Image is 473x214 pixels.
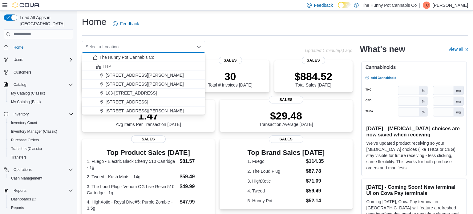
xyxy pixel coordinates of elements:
[9,98,43,106] a: My Catalog (Beta)
[11,166,34,173] button: Operations
[106,72,184,78] span: [STREET_ADDRESS][PERSON_NAME]
[11,81,29,88] button: Catalog
[87,158,177,171] dt: 1. Fuego - Electric Black Cherry 510 Cartridge - 1g
[269,135,303,143] span: Sales
[11,138,39,143] span: Purchase Orders
[11,69,34,76] a: Customers
[9,204,73,212] span: Reports
[1,68,76,77] button: Customers
[9,128,73,135] span: Inventory Manager (Classic)
[131,135,166,143] span: Sales
[9,136,42,144] a: Purchase Orders
[1,165,76,174] button: Operations
[11,111,73,118] span: Inventory
[1,80,76,89] button: Catalog
[11,99,41,104] span: My Catalog (Beta)
[82,16,107,28] h1: Home
[116,110,181,127] div: Avg Items Per Transaction [DATE]
[82,53,205,62] button: The Hunny Pot Cannabis Co
[9,196,73,203] span: Dashboards
[6,153,76,162] button: Transfers
[248,178,304,184] dt: 3. HighXotic
[11,146,42,151] span: Transfers (Classic)
[306,158,325,165] dd: $114.35
[14,57,23,62] span: Users
[248,149,325,156] h3: Top Brand Sales [DATE]
[448,47,468,52] a: View allExternal link
[106,99,148,105] span: [STREET_ADDRESS]
[82,62,205,71] button: THP
[11,166,73,173] span: Operations
[6,98,76,106] button: My Catalog (Beta)
[9,196,38,203] a: Dashboards
[6,127,76,136] button: Inventory Manager (Classic)
[14,45,23,50] span: Home
[208,70,252,87] div: Total # Invoices [DATE]
[180,158,210,165] dd: $81.57
[14,70,31,75] span: Customers
[12,2,40,8] img: Cova
[306,168,325,175] dd: $87.78
[82,89,205,98] button: 103-[STREET_ADDRESS]
[6,195,76,204] a: Dashboards
[219,57,242,64] span: Sales
[11,155,26,160] span: Transfers
[301,57,325,64] span: Sales
[103,63,111,69] span: THP
[11,44,26,51] a: Home
[464,48,468,51] svg: External link
[11,176,42,181] span: Cash Management
[306,197,325,204] dd: $52.14
[11,187,73,194] span: Reports
[269,96,303,103] span: Sales
[338,2,351,8] input: Dark Mode
[424,2,429,9] span: TC
[294,70,332,87] div: Total Sales [DATE]
[366,184,462,196] h3: [DATE] - Coming Soon! New terminal UI on Cova Pay terminals
[87,174,177,180] dt: 2. Tweed - Kush Mints - 14g
[9,145,44,152] a: Transfers (Classic)
[106,108,184,114] span: [STREET_ADDRESS][PERSON_NAME]
[17,14,73,27] span: Load All Apps in [GEOGRAPHIC_DATA]
[1,55,76,64] button: Users
[82,80,205,89] button: [STREET_ADDRESS][PERSON_NAME]
[116,110,181,122] p: 1.47
[1,43,76,52] button: Home
[11,120,37,125] span: Inventory Count
[6,174,76,183] button: Cash Management
[106,81,184,87] span: [STREET_ADDRESS][PERSON_NAME]
[306,177,325,185] dd: $71.09
[9,98,73,106] span: My Catalog (Beta)
[6,144,76,153] button: Transfers (Classic)
[11,43,73,51] span: Home
[362,2,417,9] p: The Hunny Pot Cannabis Co
[9,90,48,97] a: My Catalog (Classic)
[9,128,60,135] a: Inventory Manager (Classic)
[106,90,157,96] span: 103-[STREET_ADDRESS]
[9,145,73,152] span: Transfers (Classic)
[248,158,304,164] dt: 1. Fuego
[366,140,462,171] p: We've updated product receiving so your [MEDICAL_DATA] choices (like THCa or CBG) stay visible fo...
[360,44,405,54] h2: What's new
[9,136,73,144] span: Purchase Orders
[11,81,73,88] span: Catalog
[6,136,76,144] button: Purchase Orders
[248,198,304,204] dt: 5. Hunny Pot
[366,125,462,138] h3: [DATE] - [MEDICAL_DATA] choices are now saved when receiving
[14,82,26,87] span: Catalog
[314,2,333,8] span: Feedback
[305,48,352,53] p: Updated 1 minute(s) ago
[82,98,205,107] button: [STREET_ADDRESS]
[180,183,210,190] dd: $49.99
[419,2,420,9] p: |
[180,173,210,180] dd: $59.49
[9,119,40,127] a: Inventory Count
[6,119,76,127] button: Inventory Count
[11,91,45,96] span: My Catalog (Classic)
[87,199,177,211] dt: 4. HighXotic - Royal Dive#5: Purple Zombie - 3.5g
[11,129,57,134] span: Inventory Manager (Classic)
[87,184,177,196] dt: 3. The Loud Plug - Venom OG Live Resin 510 Cartridge - 1g
[6,204,76,212] button: Reports
[82,71,205,80] button: [STREET_ADDRESS][PERSON_NAME]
